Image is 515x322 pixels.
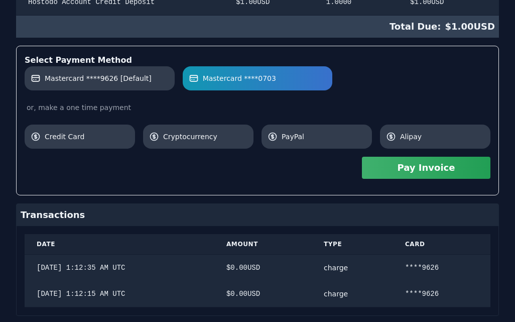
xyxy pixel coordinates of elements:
th: Type [312,234,393,255]
th: Card [393,234,490,255]
span: Mastercard ****9626 [Default] [45,73,152,83]
span: Total Due: [390,20,445,34]
div: $ 1.00 USD [16,16,499,38]
div: [DATE] 1:12:15 AM UTC [37,289,202,299]
div: Select Payment Method [25,54,490,66]
div: $ 0.00 USD [226,263,300,273]
div: charge [324,289,381,299]
span: Alipay [400,132,484,142]
span: Credit Card [45,132,129,142]
th: Date [25,234,214,255]
div: $ 0.00 USD [226,289,300,299]
span: Cryptocurrency [163,132,247,142]
div: Transactions [17,204,498,226]
th: Amount [214,234,312,255]
div: or, make a one time payment [25,102,490,113]
div: [DATE] 1:12:35 AM UTC [37,263,202,273]
button: Pay Invoice [362,157,490,179]
div: charge [324,263,381,273]
span: PayPal [282,132,366,142]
